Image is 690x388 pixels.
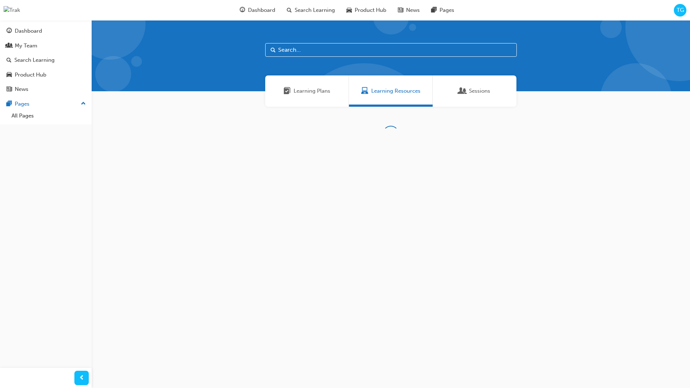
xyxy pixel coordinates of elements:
span: Learning Plans [294,87,330,95]
a: Dashboard [3,24,89,38]
div: Product Hub [15,71,46,79]
span: guage-icon [6,28,12,34]
span: car-icon [6,72,12,78]
div: Dashboard [15,27,42,35]
a: My Team [3,39,89,52]
span: news-icon [6,86,12,93]
span: search-icon [6,57,11,64]
span: up-icon [81,99,86,108]
span: Sessions [469,87,490,95]
span: Pages [440,6,454,14]
button: TG [674,4,686,17]
button: DashboardMy TeamSearch LearningProduct HubNews [3,23,89,97]
span: Search Learning [295,6,335,14]
div: My Team [15,42,37,50]
span: TG [677,6,684,14]
a: Learning ResourcesLearning Resources [349,75,433,107]
a: news-iconNews [392,3,425,18]
span: news-icon [398,6,403,15]
a: SessionsSessions [433,75,516,107]
span: Learning Plans [284,87,291,95]
a: car-iconProduct Hub [341,3,392,18]
button: Pages [3,97,89,111]
span: Search [271,46,276,54]
div: Pages [15,100,29,108]
span: Sessions [459,87,466,95]
a: search-iconSearch Learning [281,3,341,18]
span: car-icon [346,6,352,15]
span: Product Hub [355,6,386,14]
a: Learning PlansLearning Plans [265,75,349,107]
span: guage-icon [240,6,245,15]
div: Search Learning [14,56,55,64]
span: Dashboard [248,6,275,14]
a: Product Hub [3,68,89,82]
div: News [15,85,28,93]
span: News [406,6,420,14]
a: News [3,83,89,96]
a: guage-iconDashboard [234,3,281,18]
span: pages-icon [6,101,12,107]
span: Learning Resources [371,87,420,95]
a: All Pages [9,110,89,121]
input: Search... [265,43,517,57]
span: pages-icon [431,6,437,15]
a: pages-iconPages [425,3,460,18]
span: prev-icon [79,374,84,383]
span: search-icon [287,6,292,15]
a: Search Learning [3,54,89,67]
img: Trak [4,6,20,14]
span: people-icon [6,43,12,49]
span: Learning Resources [361,87,368,95]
